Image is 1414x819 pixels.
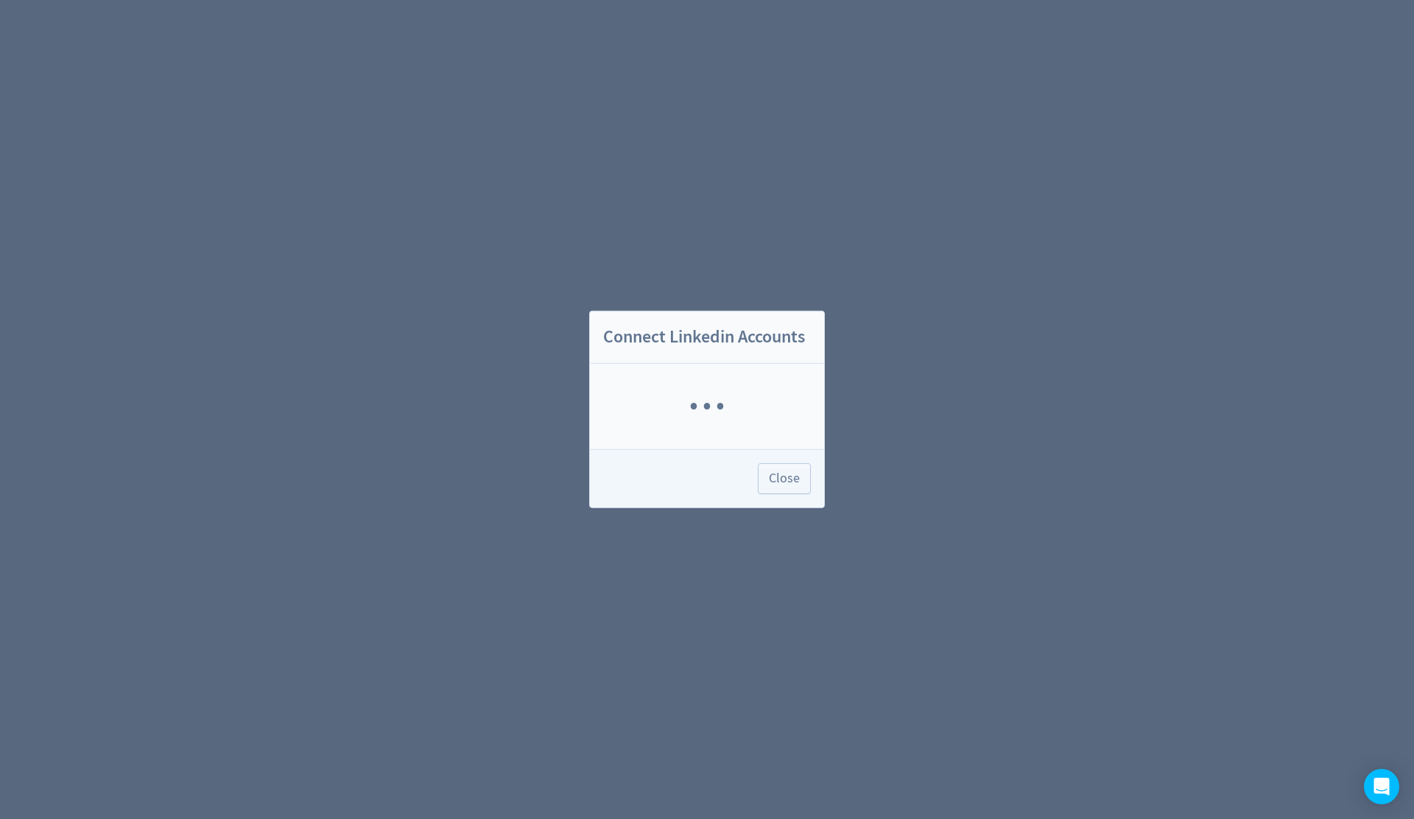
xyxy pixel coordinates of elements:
[700,369,714,443] span: ·
[590,312,824,364] h2: Connect Linkedin Accounts
[714,369,727,443] span: ·
[769,472,800,485] span: Close
[758,463,811,494] button: Close
[1364,769,1399,804] div: Open Intercom Messenger
[687,369,700,443] span: ·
